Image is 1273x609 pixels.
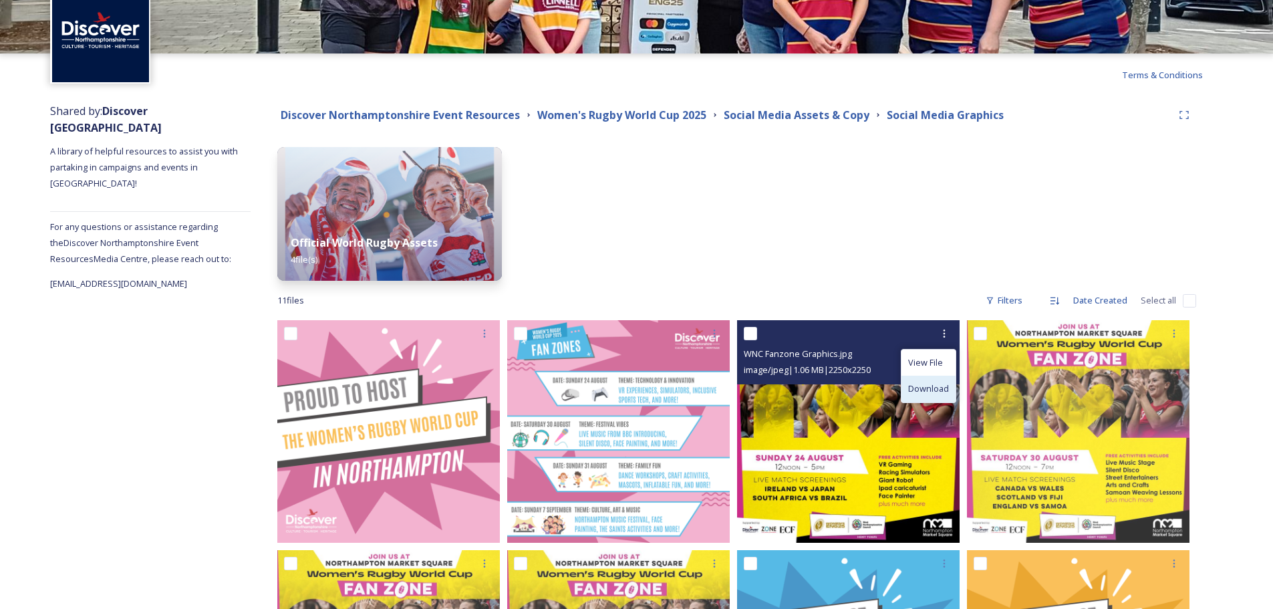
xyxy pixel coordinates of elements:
span: 4 file(s) [291,253,317,265]
img: 8fd84ecc-7eac-40f4-9e5e-db39cc39ea79.jpg [277,147,502,281]
div: Filters [979,287,1029,314]
span: image/jpeg | 1.06 MB | 2250 x 2250 [744,364,871,376]
strong: Social Media Assets & Copy [724,108,869,122]
img: Fanzones (1).png [507,320,730,543]
img: WNC Fanzone Graphics.jpg [737,320,960,543]
span: Download [908,382,949,395]
span: Terms & Conditions [1122,69,1203,81]
strong: Discover [GEOGRAPHIC_DATA] [50,104,162,135]
img: Proud to Host - pink.png [277,320,500,543]
span: [EMAIL_ADDRESS][DOMAIN_NAME] [50,277,187,289]
span: Shared by: [50,104,162,135]
span: For any questions or assistance regarding the Discover Northamptonshire Event Resources Media Cen... [50,221,231,265]
span: 11 file s [277,294,304,307]
strong: Official World Rugby Assets [291,235,438,250]
span: View File [908,356,943,369]
span: WNC Fanzone Graphics.jpg [744,348,852,360]
strong: Discover Northamptonshire Event Resources [281,108,520,122]
a: Terms & Conditions [1122,67,1223,83]
span: Select all [1141,294,1176,307]
span: A library of helpful resources to assist you with partaking in campaigns and events in [GEOGRAPHI... [50,145,240,189]
div: Date Created [1067,287,1134,314]
strong: Social Media Graphics [887,108,1004,122]
strong: Women's Rugby World Cup 2025 [537,108,706,122]
img: WNC Fanzone Graphics (1).jpg [967,320,1189,543]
